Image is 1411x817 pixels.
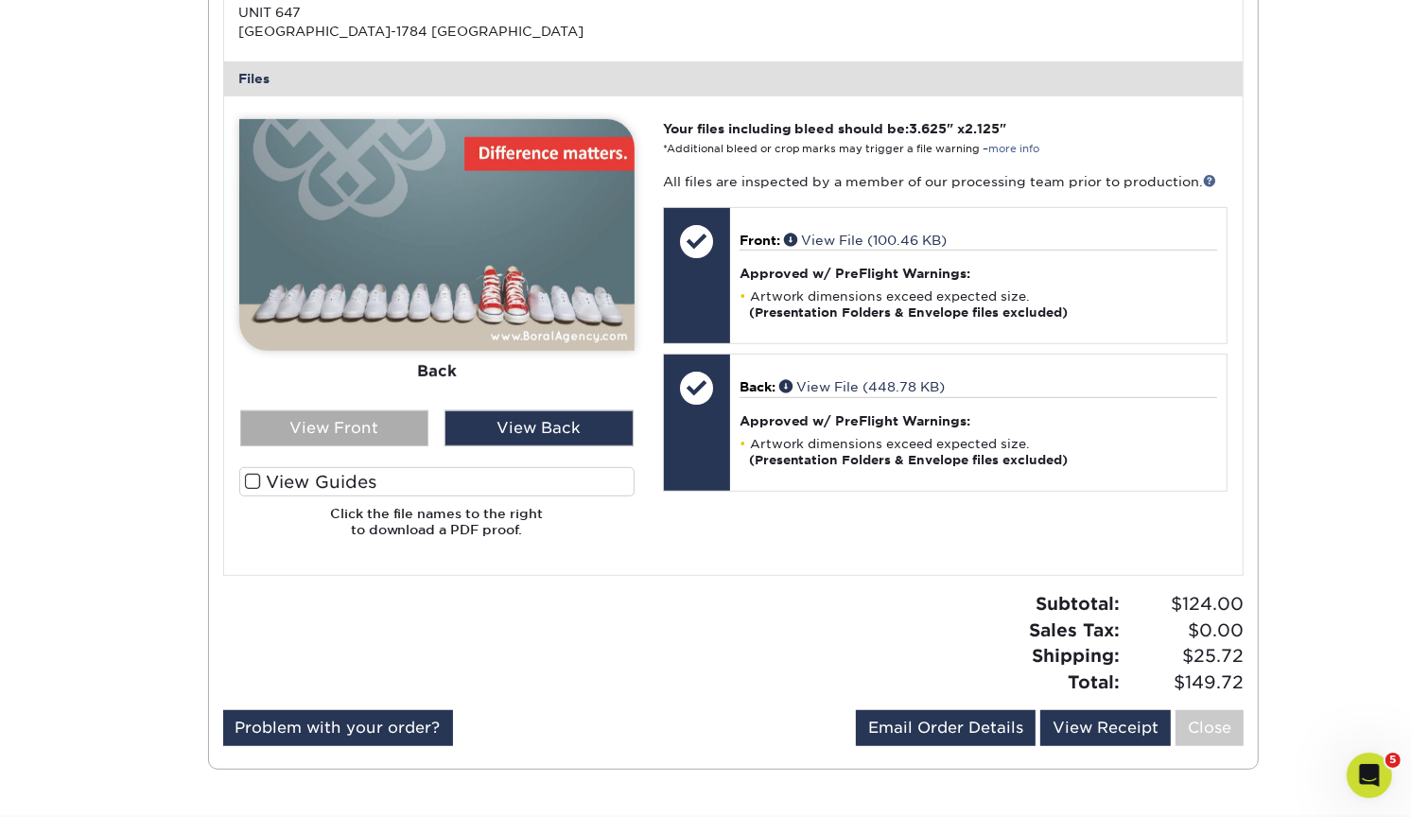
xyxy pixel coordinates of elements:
li: Artwork dimensions exceed expected size. [740,288,1217,321]
strong: Total: [1068,671,1120,692]
strong: Subtotal: [1036,593,1120,614]
div: View Front [240,410,429,446]
li: Artwork dimensions exceed expected size. [740,436,1217,468]
strong: Sales Tax: [1029,619,1120,640]
small: *Additional bleed or crop marks may trigger a file warning – [663,143,1040,155]
div: Files [224,61,1244,96]
h4: Approved w/ PreFlight Warnings: [740,266,1217,281]
span: Front: [740,233,780,248]
span: $149.72 [1125,669,1244,696]
strong: (Presentation Folders & Envelope files excluded) [749,453,1069,467]
span: $0.00 [1125,617,1244,644]
iframe: Intercom live chat [1347,753,1392,798]
a: Email Order Details [856,710,1036,746]
a: more info [989,143,1040,155]
span: 2.125 [966,121,1001,136]
span: Back: [740,379,775,394]
div: View Back [444,410,634,446]
strong: (Presentation Folders & Envelope files excluded) [749,305,1069,320]
strong: Shipping: [1032,645,1120,666]
span: 3.625 [910,121,948,136]
span: 5 [1385,753,1401,768]
h4: Approved w/ PreFlight Warnings: [740,413,1217,428]
a: Problem with your order? [223,710,453,746]
strong: Your files including bleed should be: " x " [663,121,1007,136]
iframe: Google Customer Reviews [5,759,161,810]
a: View File (100.46 KB) [784,233,948,248]
label: View Guides [239,467,635,496]
a: View Receipt [1040,710,1171,746]
span: $25.72 [1125,643,1244,669]
a: Close [1176,710,1244,746]
a: View File (448.78 KB) [779,379,946,394]
div: Back [239,350,635,391]
p: All files are inspected by a member of our processing team prior to production. [663,172,1228,191]
span: $124.00 [1125,591,1244,617]
h6: Click the file names to the right to download a PDF proof. [239,506,635,552]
